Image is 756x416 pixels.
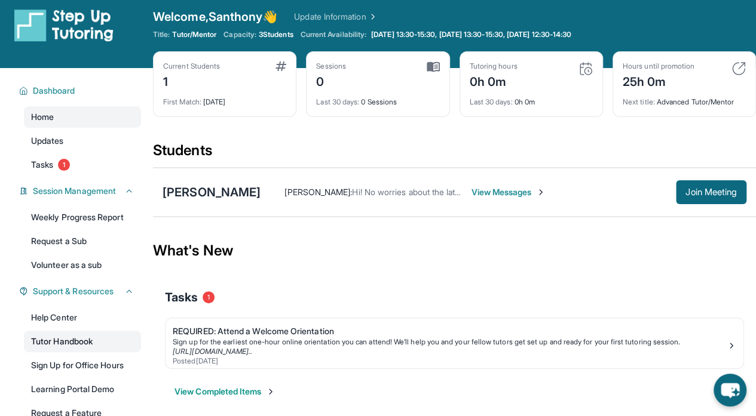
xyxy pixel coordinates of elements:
span: Session Management [33,185,116,197]
div: 0h 0m [470,71,518,90]
a: Update Information [294,11,378,23]
div: [PERSON_NAME] [163,184,261,201]
div: 0 [316,71,346,90]
span: Current Availability: [301,30,366,39]
span: Tutor/Mentor [172,30,216,39]
span: Next title : [623,97,655,106]
button: Dashboard [28,85,134,97]
div: 0 Sessions [316,90,439,107]
span: Dashboard [33,85,75,97]
button: Support & Resources [28,285,134,297]
img: card [579,61,593,76]
span: 1 [203,291,215,303]
a: Home [24,106,141,128]
div: 1 [163,71,220,90]
span: Capacity: [224,30,256,39]
div: Advanced Tutor/Mentor [623,90,746,107]
span: [DATE] 13:30-15:30, [DATE] 13:30-15:30, [DATE] 12:30-14:30 [371,30,571,39]
a: [DATE] 13:30-15:30, [DATE] 13:30-15:30, [DATE] 12:30-14:30 [369,30,574,39]
span: Home [31,111,54,123]
a: Tasks1 [24,154,141,175]
img: Chevron-Right [536,187,546,197]
a: Learning Portal Demo [24,378,141,400]
a: Tutor Handbook [24,331,141,352]
span: 3 Students [259,30,293,39]
img: logo [14,8,114,42]
span: Tasks [31,159,53,171]
a: [URL][DOMAIN_NAME].. [173,347,252,356]
img: card [731,61,746,76]
a: Updates [24,130,141,152]
div: 25h 0m [623,71,694,90]
span: Title: [153,30,170,39]
a: Volunteer as a sub [24,254,141,276]
a: REQUIRED: Attend a Welcome OrientationSign up for the earliest one-hour online orientation you ca... [166,318,743,368]
span: Tasks [165,289,198,306]
div: Sign up for the earliest one-hour online orientation you can attend! We’ll help you and your fell... [173,337,727,347]
img: Chevron Right [366,11,378,23]
div: [DATE] [163,90,286,107]
span: Welcome, Santhony 👋 [153,8,277,25]
a: Weekly Progress Report [24,207,141,228]
span: [PERSON_NAME] : [284,187,352,197]
button: Session Management [28,185,134,197]
span: Join Meeting [685,189,737,196]
span: Support & Resources [33,285,114,297]
span: Updates [31,135,64,147]
div: REQUIRED: Attend a Welcome Orientation [173,325,727,337]
img: card [276,61,286,71]
div: Sessions [316,61,346,71]
a: Help Center [24,307,141,328]
a: Request a Sub [24,230,141,252]
div: Current Students [163,61,220,71]
div: Students [153,141,756,167]
div: Hours until promotion [623,61,694,71]
img: card [427,61,440,72]
a: Sign Up for Office Hours [24,355,141,376]
span: View Messages [471,186,546,198]
div: 0h 0m [470,90,593,107]
button: View Completed Items [175,386,276,397]
div: Posted [DATE] [173,356,727,366]
span: First Match : [163,97,201,106]
div: What's New [153,224,756,277]
span: Last 30 days : [316,97,359,106]
div: Tutoring hours [470,61,518,71]
span: 1 [58,159,70,171]
button: chat-button [714,374,746,406]
span: Last 30 days : [470,97,513,106]
button: Join Meeting [676,180,746,204]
